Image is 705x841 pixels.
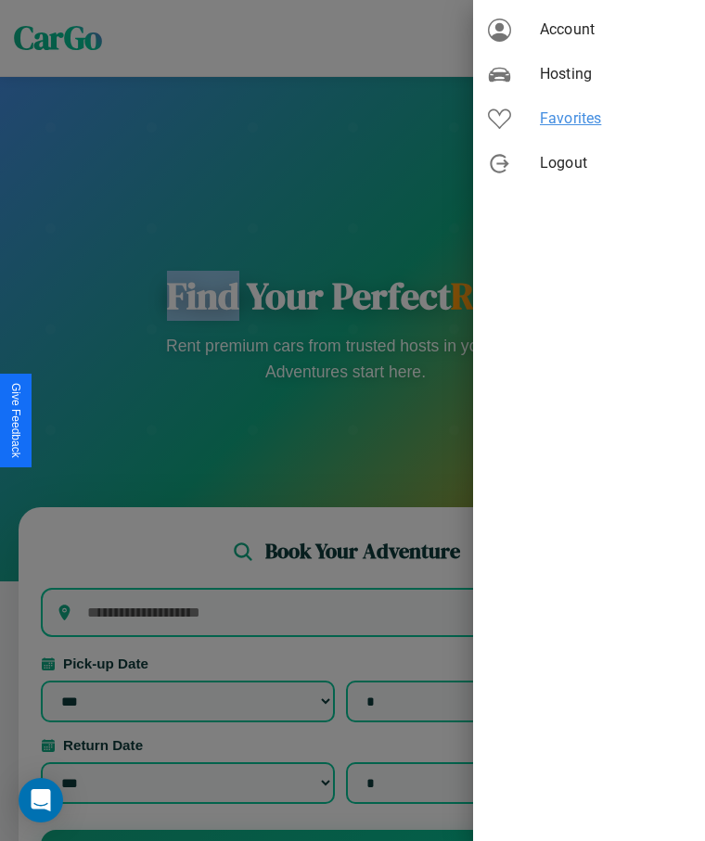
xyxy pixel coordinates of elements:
span: Favorites [540,108,690,130]
span: Account [540,19,690,41]
span: Logout [540,152,690,174]
div: Open Intercom Messenger [19,778,63,822]
div: Hosting [473,52,705,96]
div: Give Feedback [9,383,22,458]
span: Hosting [540,63,690,85]
div: Favorites [473,96,705,141]
div: Logout [473,141,705,185]
div: Account [473,7,705,52]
